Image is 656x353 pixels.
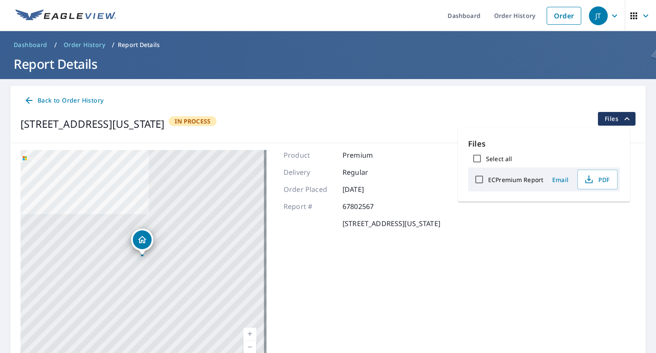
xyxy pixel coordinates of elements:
[284,150,335,160] p: Product
[488,176,543,184] label: ECPremium Report
[486,155,512,163] label: Select all
[20,93,107,109] a: Back to Order History
[10,38,51,52] a: Dashboard
[343,184,394,194] p: [DATE]
[583,174,610,185] span: PDF
[547,7,581,25] a: Order
[10,38,646,52] nav: breadcrumb
[597,112,635,126] button: filesDropdownBtn-67802567
[112,40,114,50] li: /
[10,55,646,73] h1: Report Details
[343,218,440,229] p: [STREET_ADDRESS][US_STATE]
[20,116,164,132] div: [STREET_ADDRESS][US_STATE]
[343,150,394,160] p: Premium
[64,41,105,49] span: Order History
[605,114,632,124] span: Files
[24,95,103,106] span: Back to Order History
[577,170,618,189] button: PDF
[284,184,335,194] p: Order Placed
[547,173,574,186] button: Email
[131,229,153,255] div: Dropped pin, building 1, Residential property, 2028 Roanoke St Colorado Springs, CO 80906
[118,41,160,49] p: Report Details
[284,201,335,212] p: Report #
[170,117,216,125] span: In Process
[54,40,57,50] li: /
[15,9,116,22] img: EV Logo
[14,41,47,49] span: Dashboard
[243,328,256,341] a: Current Level 17, Zoom In
[589,6,608,25] div: JT
[343,167,394,177] p: Regular
[343,201,394,212] p: 67802567
[468,138,620,150] p: Files
[60,38,108,52] a: Order History
[550,176,571,184] span: Email
[284,167,335,177] p: Delivery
